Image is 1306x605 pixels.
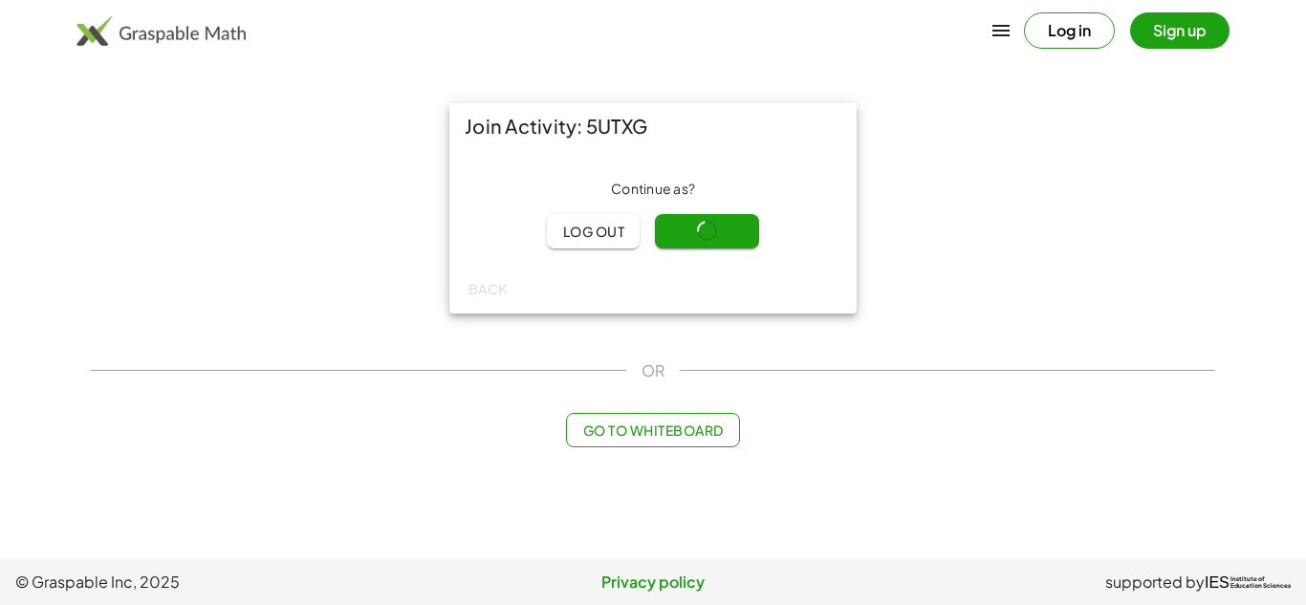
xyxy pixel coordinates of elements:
[566,413,739,447] button: Go to Whiteboard
[1205,571,1291,594] a: IESInstitute ofEducation Sciences
[1024,12,1115,49] button: Log in
[562,223,624,240] span: Log out
[1130,12,1230,49] button: Sign up
[582,421,723,439] span: Go to Whiteboard
[441,571,866,594] a: Privacy policy
[1230,576,1291,590] span: Institute of Education Sciences
[1205,573,1230,592] span: IES
[1105,571,1205,594] span: supported by
[15,571,441,594] span: © Graspable Inc, 2025
[449,103,857,149] div: Join Activity: 5UTXG
[547,214,640,248] button: Log out
[642,359,664,382] span: OR
[465,180,841,199] div: Continue as ?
